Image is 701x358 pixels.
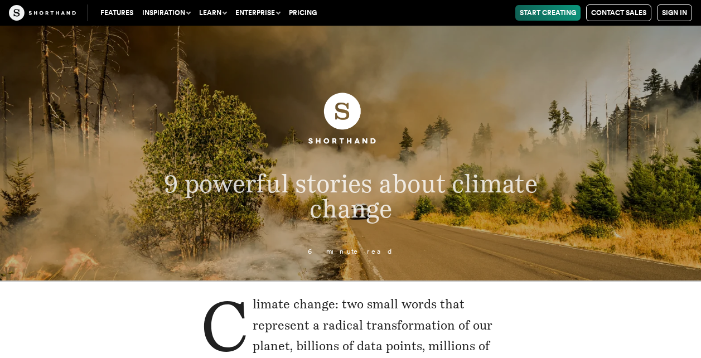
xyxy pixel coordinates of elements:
p: 6 minute read [95,248,606,256]
button: Learn [195,5,231,21]
a: Start Creating [515,5,581,21]
a: Features [96,5,138,21]
button: Enterprise [231,5,284,21]
span: 9 powerful stories about climate change [163,169,537,224]
img: The Craft [9,5,76,21]
a: Sign in [657,4,692,21]
a: Pricing [284,5,321,21]
button: Inspiration [138,5,195,21]
a: Contact Sales [586,4,651,21]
